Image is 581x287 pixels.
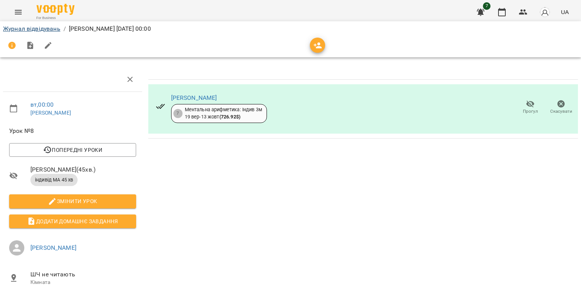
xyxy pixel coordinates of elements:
span: Попередні уроки [15,145,130,155]
a: [PERSON_NAME] [30,110,71,116]
span: 7 [483,2,491,10]
button: UA [558,5,572,19]
button: Прогул [515,97,546,118]
nav: breadcrumb [3,24,578,33]
img: Voopty Logo [37,4,75,15]
button: Попередні уроки [9,143,136,157]
button: Menu [9,3,27,21]
p: [PERSON_NAME] [DATE] 00:00 [69,24,151,33]
span: UA [561,8,569,16]
a: вт , 00:00 [30,101,54,108]
button: Змінити урок [9,194,136,208]
button: Додати домашнє завдання [9,214,136,228]
div: Ментальна арифметика: Індив 3м 19 вер - 13 жовт [185,106,262,120]
span: Прогул [523,108,538,115]
a: Журнал відвідувань [3,25,60,32]
b: ( 726.92 $ ) [219,114,240,120]
span: індивід МА 45 хв [30,177,78,183]
a: [PERSON_NAME] [30,244,76,251]
div: 7 [173,109,183,118]
span: ШЧ не читають [30,270,136,279]
img: avatar_s.png [540,7,550,17]
li: / [63,24,66,33]
span: Скасувати [550,108,572,115]
span: Додати домашнє завдання [15,217,130,226]
span: [PERSON_NAME] ( 45 хв. ) [30,165,136,174]
span: Урок №8 [9,126,136,136]
a: [PERSON_NAME] [171,94,217,101]
span: Змінити урок [15,197,130,206]
p: Кімната [30,279,136,286]
button: Скасувати [546,97,576,118]
span: For Business [37,16,75,20]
